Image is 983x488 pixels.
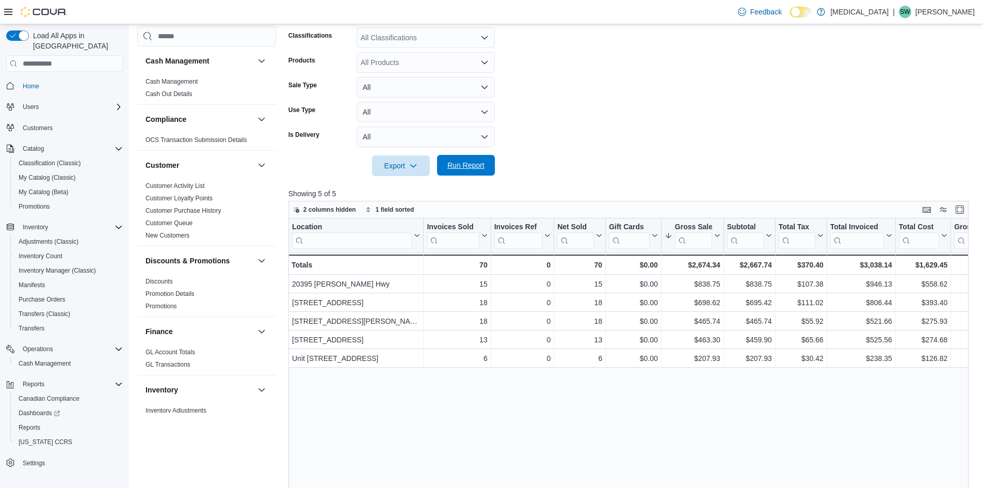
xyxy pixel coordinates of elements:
span: Transfers (Classic) [19,310,70,318]
div: [STREET_ADDRESS] [292,334,420,346]
span: Canadian Compliance [14,392,123,405]
span: GL Account Totals [146,348,195,356]
div: 18 [557,296,602,309]
a: Feedback [734,2,786,22]
span: Promotions [146,302,177,310]
button: Users [19,101,43,113]
div: Total Cost [899,223,939,232]
button: Users [2,100,127,114]
button: Gift Cards [609,223,658,249]
span: Purchase Orders [19,295,66,304]
a: Customer Queue [146,219,192,227]
span: Washington CCRS [14,436,123,448]
span: Operations [19,343,123,355]
div: Net Sold [557,223,594,232]
a: Promotions [146,303,177,310]
span: Inventory Count [19,252,62,260]
div: $0.00 [609,352,658,365]
div: $946.13 [830,278,892,290]
button: Discounts & Promotions [146,256,253,266]
label: Products [288,56,315,65]
a: Discounts [146,278,173,285]
span: Promotion Details [146,290,195,298]
div: Total Invoiced [830,223,884,249]
div: 6 [427,352,487,365]
a: Cash Out Details [146,90,192,98]
span: 2 columns hidden [303,206,356,214]
div: 13 [557,334,602,346]
button: Inventory [19,221,52,233]
button: Total Invoiced [830,223,892,249]
button: Gross Sales [665,223,720,249]
label: Is Delivery [288,131,319,139]
a: Canadian Compliance [14,392,84,405]
span: My Catalog (Classic) [19,174,76,182]
a: My Catalog (Classic) [14,171,80,184]
div: $238.35 [830,352,892,365]
span: New Customers [146,231,189,240]
div: $0.00 [609,278,658,290]
div: $838.75 [727,278,772,290]
div: 70 [427,259,487,271]
div: 0 [494,278,550,290]
button: Operations [2,342,127,356]
a: OCS Transaction Submission Details [146,136,247,144]
div: $0.00 [609,296,658,309]
h3: Inventory [146,385,178,395]
a: Home [19,80,43,92]
a: Manifests [14,279,49,291]
button: Run Report [437,155,495,176]
button: Settings [2,455,127,470]
button: Customer [255,159,268,171]
button: Invoices Ref [494,223,550,249]
div: 6 [557,352,602,365]
button: Manifests [10,278,127,292]
div: $126.82 [899,352,947,365]
button: Purchase Orders [10,292,127,307]
span: Inventory [19,221,123,233]
div: $3,038.14 [830,259,892,271]
a: Settings [19,457,49,469]
div: Finance [137,346,276,375]
label: Classifications [288,32,332,40]
span: Reports [14,421,123,434]
div: 18 [427,296,487,309]
span: Load All Apps in [GEOGRAPHIC_DATA] [29,30,123,51]
p: [MEDICAL_DATA] [830,6,889,18]
a: Classification (Classic) [14,157,85,169]
button: Compliance [255,113,268,125]
span: Feedback [750,7,782,17]
span: Catalog [19,143,123,155]
a: Inventory Count [14,250,67,262]
button: Keyboard shortcuts [921,203,933,216]
div: $838.75 [665,278,720,290]
a: Inventory Adjustments [146,407,206,414]
span: Cash Management [14,357,123,370]
a: Customer Activity List [146,182,205,190]
button: Inventory [2,220,127,234]
span: Promotions [14,200,123,213]
p: | [893,6,895,18]
div: 15 [557,278,602,290]
div: Cash Management [137,75,276,104]
span: Customer Purchase History [146,207,221,215]
div: Gross Sales [675,223,712,249]
div: Discounts & Promotions [137,275,276,317]
a: GL Transactions [146,361,190,368]
button: Net Sold [557,223,602,249]
button: Canadian Compliance [10,391,127,406]
div: Total Tax [779,223,815,249]
a: Cash Management [14,357,75,370]
button: Customers [2,120,127,135]
button: Home [2,78,127,93]
button: Open list of options [480,34,489,42]
span: Dashboards [14,407,123,419]
span: Purchase Orders [14,293,123,306]
a: Cash Management [146,78,198,85]
div: $0.00 [609,259,658,271]
div: $275.93 [899,315,947,327]
button: Customer [146,160,253,170]
span: Export [378,155,424,176]
span: My Catalog (Classic) [14,171,123,184]
div: $111.02 [779,296,824,309]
